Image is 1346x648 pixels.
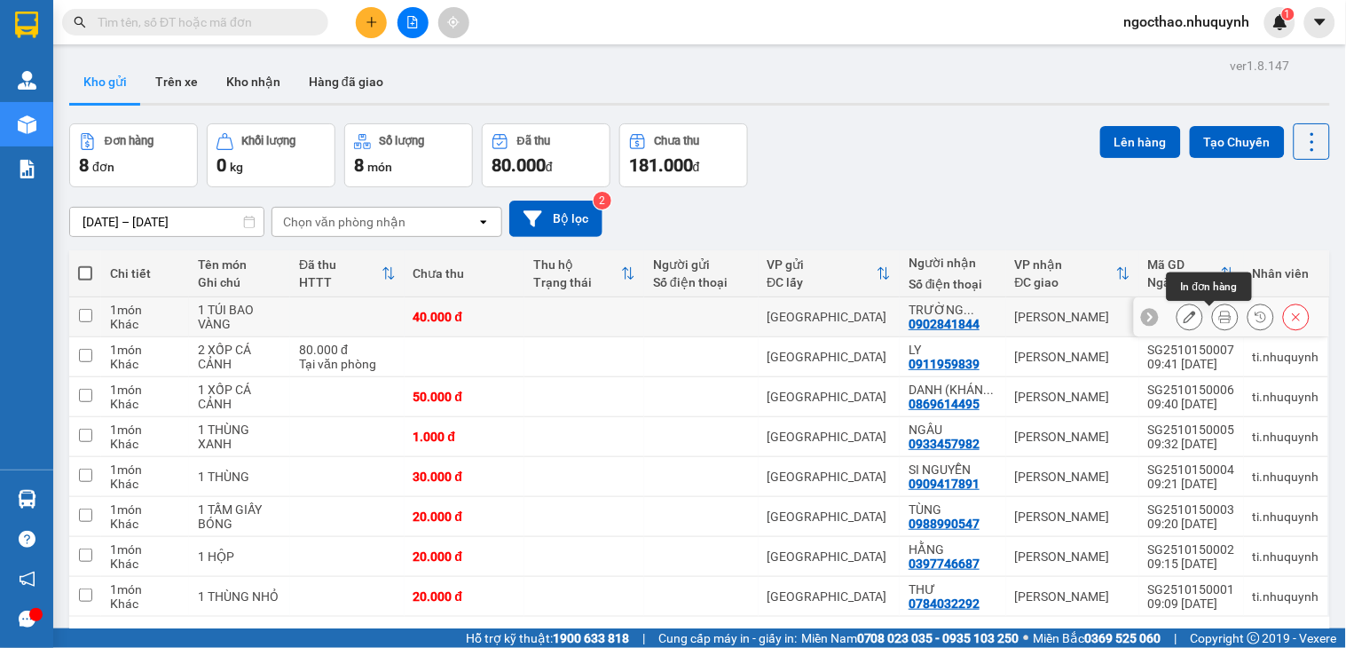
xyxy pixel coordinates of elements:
button: Khối lượng0kg [207,123,335,187]
input: Select a date range. [70,208,264,236]
div: Ngày ĐH [1148,275,1221,289]
div: 1 THÙNG [198,470,281,484]
span: | [642,628,645,648]
div: 0933457982 [909,437,980,451]
div: 1 HỘP [198,549,281,564]
div: Người nhận [909,256,997,270]
div: ti.nhuquynh [1253,589,1319,604]
div: Số điện thoại [909,277,997,291]
img: solution-icon [18,160,36,178]
div: 09:09 [DATE] [1148,597,1235,611]
div: 1 món [110,542,180,557]
span: Miền Nam [801,628,1019,648]
div: Khác [110,357,180,371]
div: HTTT [299,275,381,289]
span: 8 [79,154,89,176]
div: 30.000 đ [413,470,516,484]
svg: open [476,215,491,229]
div: [GEOGRAPHIC_DATA] [767,390,892,404]
div: Khác [110,397,180,411]
div: 1 món [110,423,180,437]
div: 1 món [110,462,180,477]
span: đ [693,160,700,174]
div: SG2510150006 [1148,383,1235,397]
div: SG2510150002 [1148,542,1235,557]
div: Khác [110,597,180,611]
div: [GEOGRAPHIC_DATA] [767,589,892,604]
div: 20.000 đ [413,549,516,564]
div: Khác [110,517,180,531]
div: Ghi chú [198,275,281,289]
span: search [74,16,86,28]
div: TÙNG [909,502,997,517]
div: 20.000 đ [413,510,516,524]
span: đơn [92,160,114,174]
div: 0988990547 [909,517,980,531]
button: Kho gửi [69,60,141,103]
span: file-add [406,16,419,28]
div: ti.nhuquynh [1253,350,1319,364]
span: món [367,160,392,174]
div: Tại văn phòng [299,357,395,371]
div: Thu hộ [533,257,621,272]
img: warehouse-icon [18,71,36,90]
div: SG2510150003 [1148,502,1235,517]
th: Toggle SortBy [1139,250,1244,297]
div: SG2510150005 [1148,423,1235,437]
span: 8 [354,154,364,176]
div: [PERSON_NAME] [1015,350,1130,364]
div: [GEOGRAPHIC_DATA] [767,510,892,524]
span: copyright [1248,632,1260,644]
span: | [1175,628,1177,648]
div: [PERSON_NAME] [1015,430,1130,444]
span: Cung cấp máy in - giấy in: [658,628,797,648]
button: Chưa thu181.000đ [619,123,748,187]
span: notification [19,571,35,588]
div: Tên món [198,257,281,272]
strong: 1900 633 818 [553,631,629,645]
div: ver 1.8.147 [1231,56,1290,75]
div: Khác [110,317,180,331]
button: Số lượng8món [344,123,473,187]
button: plus [356,7,387,38]
span: 0 [216,154,226,176]
div: 1 TẤM GIẤY BÓNG [198,502,281,531]
span: ngocthao.nhuquynh [1110,11,1264,33]
span: 80.000 [492,154,546,176]
div: 0911959839 [909,357,980,371]
div: SG2510150004 [1148,462,1235,477]
div: NGÂU [909,423,997,437]
button: Đơn hàng8đơn [69,123,198,187]
button: aim [438,7,469,38]
span: ... [964,303,974,317]
div: 1 món [110,383,180,397]
div: 09:41 [DATE] [1148,357,1235,371]
div: 1 món [110,502,180,517]
div: LY [909,343,997,357]
div: ĐC lấy [767,275,878,289]
span: plus [366,16,378,28]
div: 09:21 [DATE] [1148,477,1235,491]
div: Trạng thái [533,275,621,289]
div: SI NGUYỄN [909,462,997,477]
div: Đơn hàng [105,135,153,147]
div: Khối lượng [242,135,296,147]
div: Đã thu [517,135,550,147]
strong: 0369 525 060 [1085,631,1161,645]
div: Khác [110,437,180,451]
span: question-circle [19,531,35,548]
span: 1 [1285,8,1291,20]
div: 09:15 [DATE] [1148,557,1235,571]
span: kg [230,160,243,174]
div: 0397746687 [909,557,980,571]
button: Kho nhận [212,60,295,103]
button: Hàng đã giao [295,60,398,103]
img: logo-vxr [15,12,38,38]
span: message [19,611,35,628]
button: Lên hàng [1100,126,1181,158]
div: Chọn văn phòng nhận [283,213,405,231]
input: Tìm tên, số ĐT hoặc mã đơn [98,12,307,32]
div: ti.nhuquynh [1253,430,1319,444]
div: SG2510150001 [1148,582,1235,597]
span: caret-down [1312,14,1328,30]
